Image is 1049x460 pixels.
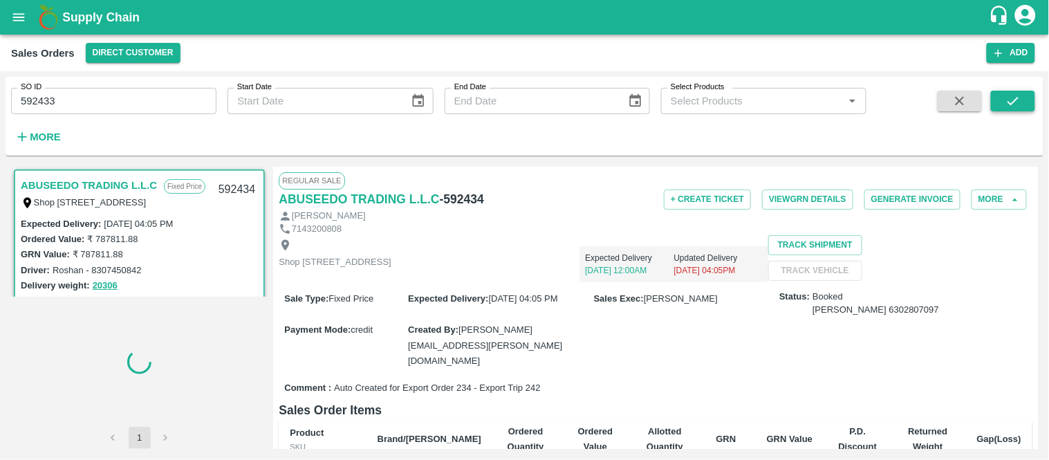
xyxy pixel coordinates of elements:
[30,131,61,142] strong: More
[237,82,272,93] label: Start Date
[21,265,50,275] label: Driver:
[508,426,544,452] b: Ordered Quantity
[768,235,862,255] button: Track Shipment
[405,88,431,114] button: Choose date
[351,324,373,335] span: credit
[86,43,180,63] button: Select DC
[408,324,562,366] span: [PERSON_NAME][EMAIL_ADDRESS][PERSON_NAME][DOMAIN_NAME]
[290,441,355,453] div: SKU
[21,176,157,194] a: ABUSEEDO TRADING L.L.C
[21,280,90,291] label: Delivery weight:
[228,88,400,114] input: Start Date
[644,293,718,304] span: [PERSON_NAME]
[87,234,138,244] label: ₹ 787811.88
[21,219,101,229] label: Expected Delivery :
[987,43,1035,63] button: Add
[864,190,960,210] button: Generate Invoice
[908,426,947,452] b: Returned Weight
[279,190,439,209] a: ABUSEEDO TRADING L.L.C
[1013,3,1038,32] div: account of current user
[21,234,84,244] label: Ordered Value:
[813,304,939,317] div: [PERSON_NAME] 6302807097
[674,264,762,277] p: [DATE] 04:05PM
[292,210,366,223] p: [PERSON_NAME]
[578,426,613,452] b: Ordered Value
[11,88,216,114] input: Enter SO ID
[489,293,558,304] span: [DATE] 04:05 PM
[779,291,810,304] label: Status:
[35,3,62,31] img: logo
[585,252,674,264] p: Expected Delivery
[104,219,173,229] label: [DATE] 04:05 PM
[334,382,540,395] span: Auto Created for Export Order 234 - Export Trip 242
[11,125,64,149] button: More
[594,293,644,304] label: Sales Exec :
[762,190,853,210] button: ViewGRN Details
[813,291,939,316] span: Booked
[844,92,862,110] button: Open
[100,427,179,449] nav: pagination navigation
[664,190,751,210] button: + Create Ticket
[62,8,989,27] a: Supply Chain
[674,252,762,264] p: Updated Delivery
[989,5,1013,30] div: customer-support
[34,197,147,208] label: Shop [STREET_ADDRESS]
[210,174,263,206] div: 592434
[129,427,151,449] button: page 1
[73,249,123,259] label: ₹ 787811.88
[53,265,142,275] label: Roshan - 8307450842
[716,434,736,444] b: GRN
[328,293,373,304] span: Fixed Price
[279,172,344,189] span: Regular Sale
[292,223,342,236] p: 7143200808
[279,256,391,269] p: Shop [STREET_ADDRESS]
[977,434,1021,444] b: Gap(Loss)
[284,324,351,335] label: Payment Mode :
[11,44,75,62] div: Sales Orders
[290,427,324,438] b: Product
[622,88,649,114] button: Choose date
[48,295,131,306] a: #78481 (Port Trip)
[21,249,70,259] label: GRN Value:
[378,434,481,444] b: Brand/[PERSON_NAME]
[647,426,683,452] b: Allotted Quantity
[665,92,839,110] input: Select Products
[972,190,1027,210] button: More
[408,293,488,304] label: Expected Delivery :
[767,434,813,444] b: GRN Value
[93,278,118,294] button: 20306
[284,382,331,395] label: Comment :
[408,324,458,335] label: Created By :
[21,82,41,93] label: SO ID
[279,401,1032,420] h6: Sales Order Items
[284,293,328,304] label: Sale Type :
[164,179,205,194] p: Fixed Price
[671,82,725,93] label: Select Products
[585,264,674,277] p: [DATE] 12:00AM
[454,82,486,93] label: End Date
[62,10,140,24] b: Supply Chain
[839,426,878,452] b: P.D. Discount
[3,1,35,33] button: open drawer
[440,190,484,209] h6: - 592434
[445,88,617,114] input: End Date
